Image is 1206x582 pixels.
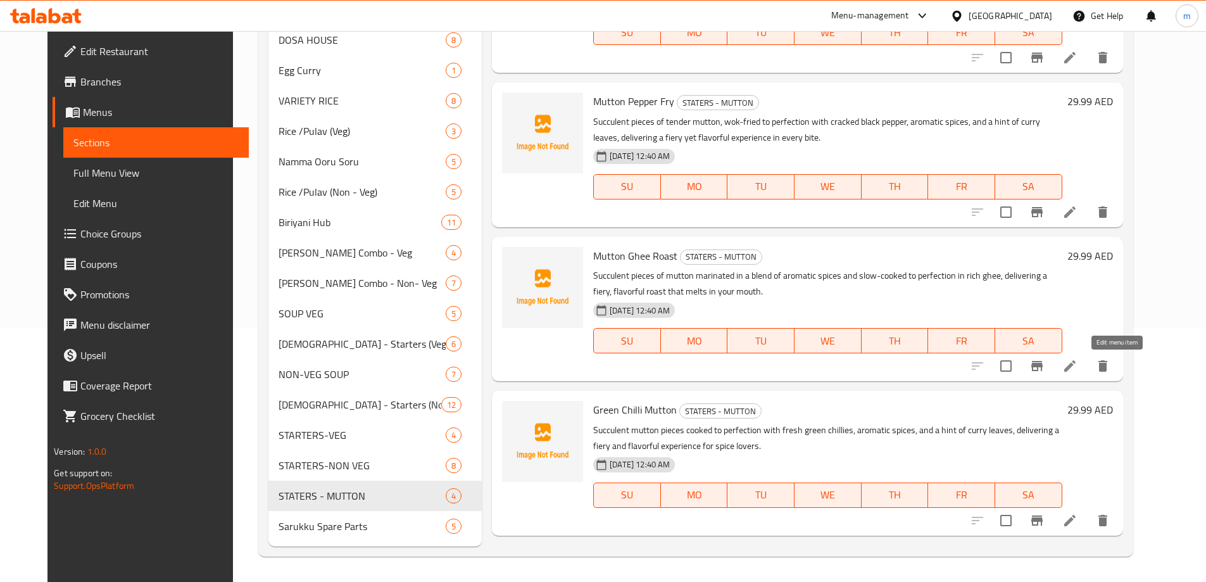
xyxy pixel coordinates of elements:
[268,146,482,177] div: Namma Ooru Soru5
[1022,505,1052,536] button: Branch-specific-item
[661,483,728,508] button: MO
[80,226,239,241] span: Choice Groups
[268,177,482,207] div: Rice /Pulav (Non - Veg)5
[441,397,462,412] div: items
[446,245,462,260] div: items
[1062,50,1077,65] a: Edit menu item
[928,483,995,508] button: FR
[80,44,239,59] span: Edit Restaurant
[446,32,462,47] div: items
[933,177,990,196] span: FR
[605,459,675,471] span: [DATE] 12:40 AM
[677,96,758,110] span: STATERS - MUTTON
[732,332,789,350] span: TU
[54,478,134,494] a: Support.OpsPlatform
[268,116,482,146] div: Rice /Pulav (Veg)3
[279,458,446,473] span: STARTERS-NON VEG
[446,154,462,169] div: items
[995,483,1062,508] button: SA
[862,174,929,199] button: TH
[446,458,462,473] div: items
[53,370,249,401] a: Coverage Report
[446,521,461,533] span: 5
[87,443,107,460] span: 1.0.0
[1062,513,1077,528] a: Edit menu item
[80,287,239,302] span: Promotions
[53,310,249,340] a: Menu disclaimer
[446,519,462,534] div: items
[862,328,929,353] button: TH
[446,93,462,108] div: items
[1000,177,1057,196] span: SA
[1022,197,1052,227] button: Branch-specific-item
[677,95,759,110] div: STATERS - MUTTON
[268,207,482,237] div: Biriyani Hub11
[279,215,441,230] span: Biriyani Hub
[933,486,990,504] span: FR
[268,268,482,298] div: [PERSON_NAME] Combo - Non- Veg7
[727,20,795,45] button: TU
[446,63,462,78] div: items
[995,174,1062,199] button: SA
[446,308,461,320] span: 5
[279,32,446,47] span: DOSA HOUSE
[279,93,446,108] div: VARIETY RICE
[279,306,446,321] span: SOUP VEG
[268,450,482,481] div: STARTERS-NON VEG8
[268,85,482,116] div: VARIETY RICE8
[727,328,795,353] button: TU
[268,420,482,450] div: STARTERS-VEG4
[446,186,461,198] span: 5
[666,486,723,504] span: MO
[928,20,995,45] button: FR
[1088,42,1118,73] button: delete
[279,184,446,199] div: Rice /Pulav (Non - Veg)
[502,247,583,328] img: Mutton Ghee Roast
[80,348,239,363] span: Upsell
[800,177,857,196] span: WE
[795,20,862,45] button: WE
[63,188,249,218] a: Edit Menu
[268,359,482,389] div: NON-VEG SOUP7
[1000,23,1057,42] span: SA
[867,486,924,504] span: TH
[661,174,728,199] button: MO
[593,20,661,45] button: SU
[268,237,482,268] div: [PERSON_NAME] Combo - Veg4
[1067,247,1113,265] h6: 29.99 AED
[279,336,446,351] span: [DEMOGRAPHIC_DATA] - Starters (Veg)
[279,123,446,139] span: Rice /Pulav (Veg)
[867,23,924,42] span: TH
[446,125,461,137] span: 3
[446,367,462,382] div: items
[446,488,462,503] div: items
[679,403,762,419] div: STATERS - MUTTON
[666,332,723,350] span: MO
[446,429,461,441] span: 4
[446,247,461,259] span: 4
[1088,505,1118,536] button: delete
[605,305,675,317] span: [DATE] 12:40 AM
[73,165,239,180] span: Full Menu View
[1067,401,1113,419] h6: 29.99 AED
[680,404,761,419] span: STATERS - MUTTON
[928,328,995,353] button: FR
[54,465,112,481] span: Get support on:
[732,177,789,196] span: TU
[1183,9,1191,23] span: m
[83,104,239,120] span: Menus
[53,401,249,431] a: Grocery Checklist
[446,123,462,139] div: items
[867,177,924,196] span: TH
[1022,42,1052,73] button: Branch-specific-item
[993,199,1019,225] span: Select to update
[279,336,446,351] div: Chinese - Starters (Veg)
[279,245,446,260] div: Ghee Rice Combo - Veg
[80,317,239,332] span: Menu disclaimer
[268,55,482,85] div: Egg Curry1
[268,481,482,511] div: STATERS - MUTTON4
[446,184,462,199] div: items
[593,483,661,508] button: SU
[605,150,675,162] span: [DATE] 12:40 AM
